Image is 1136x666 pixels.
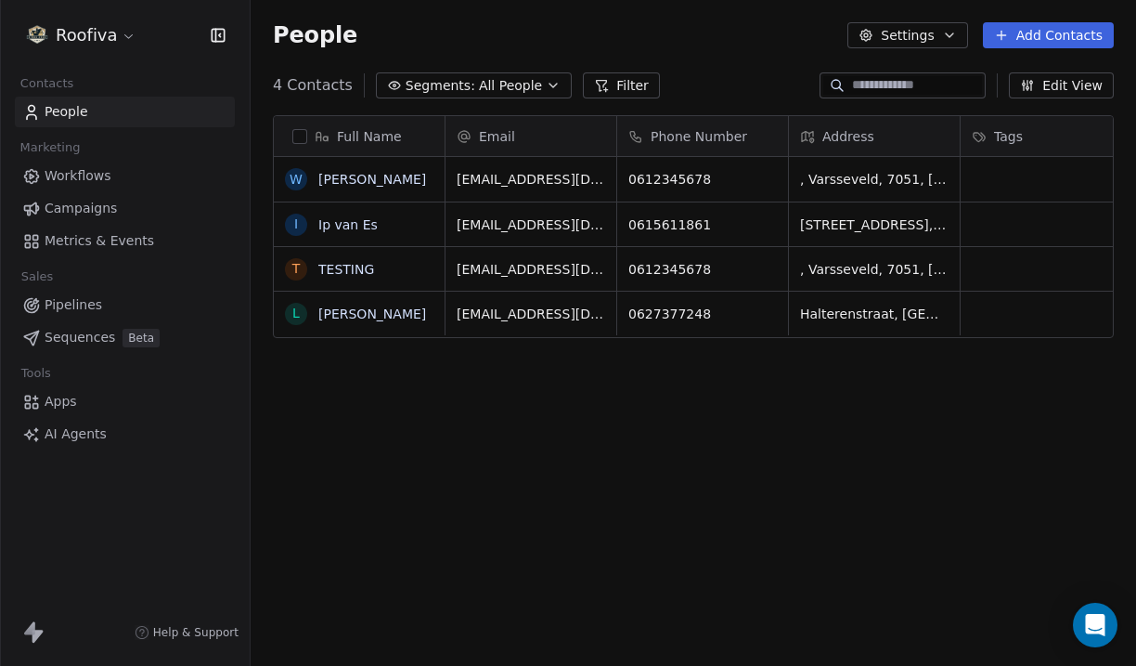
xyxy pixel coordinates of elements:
span: 4 Contacts [273,74,353,97]
div: Open Intercom Messenger [1073,603,1117,647]
div: Tags [961,116,1131,156]
span: Metrics & Events [45,231,154,251]
span: Roofiva [56,23,117,47]
span: [STREET_ADDRESS],, Aaltenseweg [800,215,949,234]
div: T [292,259,301,279]
div: L [292,304,300,323]
span: 0627377248 [628,305,777,323]
span: Tags [994,127,1023,146]
a: SequencesBeta [15,322,235,353]
span: 0615611861 [628,215,777,234]
span: Sequences [45,328,115,347]
div: Full Name [274,116,445,156]
span: Beta [123,329,160,347]
img: Roofiva%20logo%20flavicon.png [26,24,48,46]
div: grid [274,157,445,658]
button: Add Contacts [983,22,1114,48]
div: I [294,215,298,234]
span: All People [479,76,542,96]
span: , Varsseveld, 7051, [GEOGRAPHIC_DATA],, [GEOGRAPHIC_DATA] [800,260,949,279]
span: People [273,21,357,49]
span: 0612345678 [628,170,777,189]
span: [EMAIL_ADDRESS][DOMAIN_NAME] [457,215,605,234]
span: , Varsseveld, 7051, [GEOGRAPHIC_DATA],, [GEOGRAPHIC_DATA] [800,170,949,189]
span: Tools [13,359,58,387]
div: Email [445,116,616,156]
a: People [15,97,235,127]
span: Pipelines [45,295,102,315]
a: Campaigns [15,193,235,224]
a: [PERSON_NAME] [318,307,426,321]
span: 0612345678 [628,260,777,279]
a: Metrics & Events [15,226,235,256]
div: W [290,170,303,189]
button: Filter [583,72,660,98]
button: Roofiva [22,20,140,51]
span: [EMAIL_ADDRESS][DOMAIN_NAME] [457,170,605,189]
a: [PERSON_NAME] [318,172,426,187]
span: Apps [45,392,77,411]
span: Full Name [337,127,402,146]
div: Address [789,116,960,156]
span: Sales [13,263,61,291]
span: Workflows [45,166,111,186]
span: Marketing [12,134,88,162]
button: Settings [847,22,967,48]
span: AI Agents [45,424,107,444]
span: Campaigns [45,199,117,218]
span: [EMAIL_ADDRESS][DOMAIN_NAME] [457,305,605,323]
span: People [45,102,88,122]
span: Phone Number [651,127,747,146]
span: Segments: [406,76,475,96]
a: AI Agents [15,419,235,450]
a: TESTING [318,262,374,277]
div: Phone Number [617,116,788,156]
span: Contacts [12,70,82,98]
span: Address [822,127,874,146]
span: Email [479,127,515,146]
a: Ip van Es [318,217,378,232]
a: Apps [15,386,235,417]
a: Pipelines [15,290,235,320]
span: Halterenstraat, [GEOGRAPHIC_DATA], 7131 ZM, [GEOGRAPHIC_DATA],, [PERSON_NAME] van [800,305,949,323]
a: Help & Support [135,625,239,640]
span: [EMAIL_ADDRESS][DOMAIN_NAME] [457,260,605,279]
button: Edit View [1009,72,1114,98]
span: Help & Support [153,625,239,640]
a: Workflows [15,161,235,191]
